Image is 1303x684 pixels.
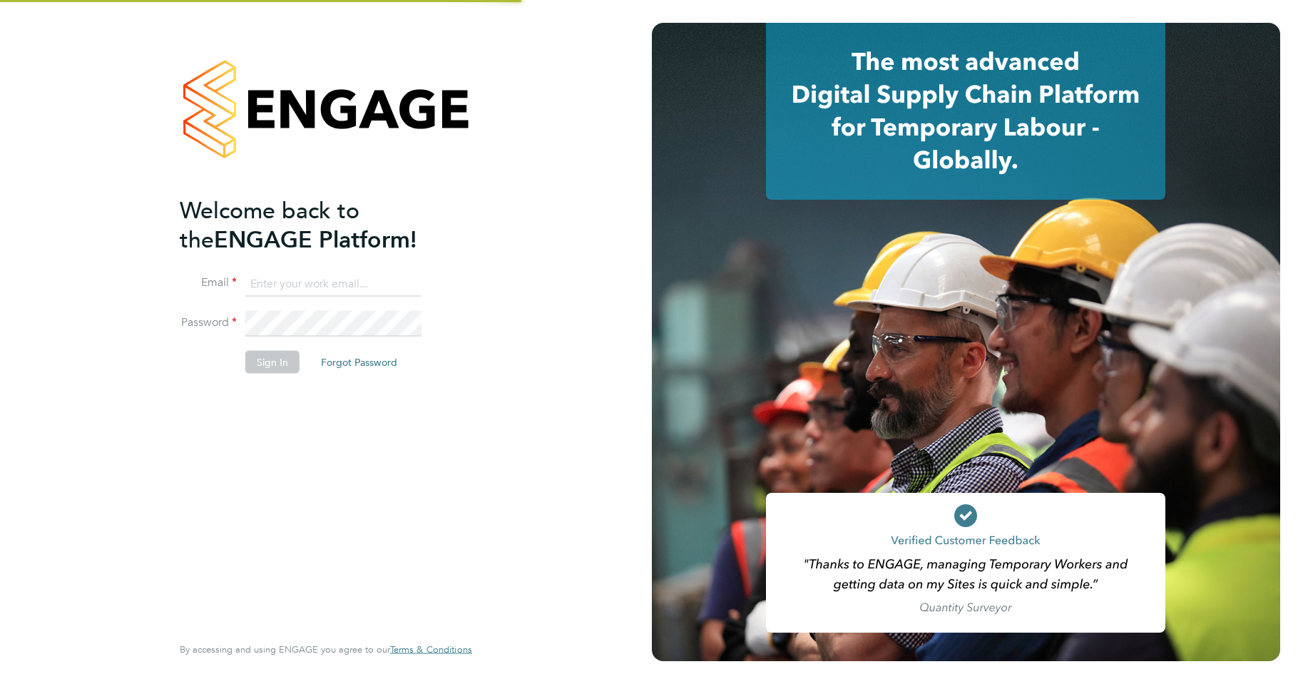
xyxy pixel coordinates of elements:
[390,643,472,655] span: Terms & Conditions
[180,275,237,290] label: Email
[390,644,472,655] a: Terms & Conditions
[310,351,409,374] button: Forgot Password
[245,351,300,374] button: Sign In
[245,271,421,297] input: Enter your work email...
[180,643,472,655] span: By accessing and using ENGAGE you agree to our
[180,196,359,253] span: Welcome back to the
[180,195,458,254] h2: ENGAGE Platform!
[180,315,237,330] label: Password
